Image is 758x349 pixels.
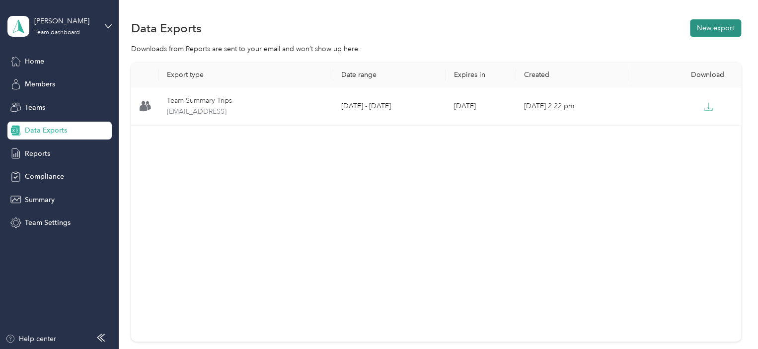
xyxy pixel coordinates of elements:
[159,63,333,87] th: Export type
[446,63,516,87] th: Expires in
[333,87,446,126] td: [DATE] - [DATE]
[516,63,628,87] th: Created
[25,148,50,159] span: Reports
[131,44,741,54] div: Downloads from Reports are sent to your email and won’t show up here.
[25,195,55,205] span: Summary
[25,217,71,228] span: Team Settings
[636,70,733,79] div: Download
[516,87,628,126] td: [DATE] 2:22 pm
[690,19,741,37] button: New export
[446,87,516,126] td: [DATE]
[5,334,56,344] button: Help center
[25,56,44,67] span: Home
[25,125,67,136] span: Data Exports
[25,102,45,113] span: Teams
[34,16,96,26] div: [PERSON_NAME]
[34,30,80,36] div: Team dashboard
[702,293,758,349] iframe: Everlance-gr Chat Button Frame
[167,95,325,106] div: Team Summary Trips
[167,106,325,117] span: team-summary-kvanderklok@ccwestmi.org-trips-2025-09-21-2025-09-25.xlsx
[25,79,55,89] span: Members
[131,23,202,33] h1: Data Exports
[25,171,64,182] span: Compliance
[333,63,446,87] th: Date range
